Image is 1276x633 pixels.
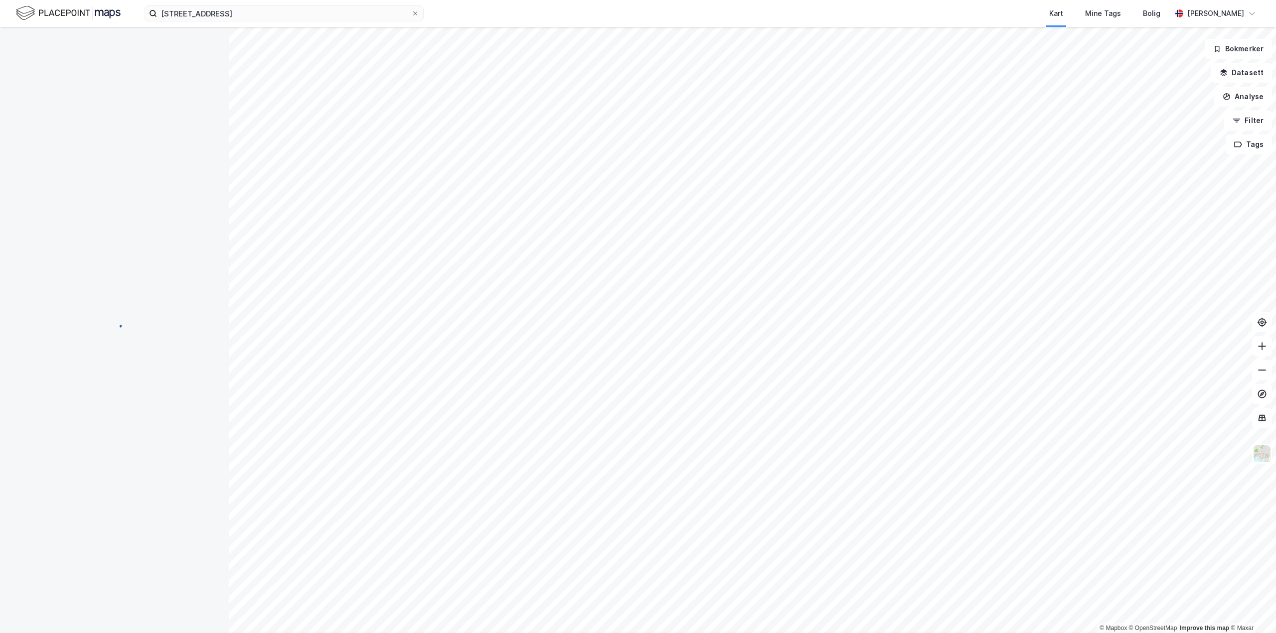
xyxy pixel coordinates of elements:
button: Datasett [1211,63,1272,83]
img: logo.f888ab2527a4732fd821a326f86c7f29.svg [16,4,121,22]
button: Analyse [1214,87,1272,107]
button: Bokmerker [1205,39,1272,59]
div: Kontrollprogram for chat [1226,585,1276,633]
div: Kart [1049,7,1063,19]
img: spinner.a6d8c91a73a9ac5275cf975e30b51cfb.svg [107,316,123,332]
iframe: Chat Widget [1226,585,1276,633]
div: Mine Tags [1085,7,1121,19]
button: Tags [1226,134,1272,154]
div: [PERSON_NAME] [1187,7,1244,19]
div: Bolig [1143,7,1160,19]
input: Søk på adresse, matrikkel, gårdeiere, leietakere eller personer [157,6,411,21]
a: Improve this map [1180,625,1229,632]
img: Z [1253,444,1272,463]
a: OpenStreetMap [1129,625,1177,632]
button: Filter [1224,111,1272,130]
a: Mapbox [1100,625,1127,632]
